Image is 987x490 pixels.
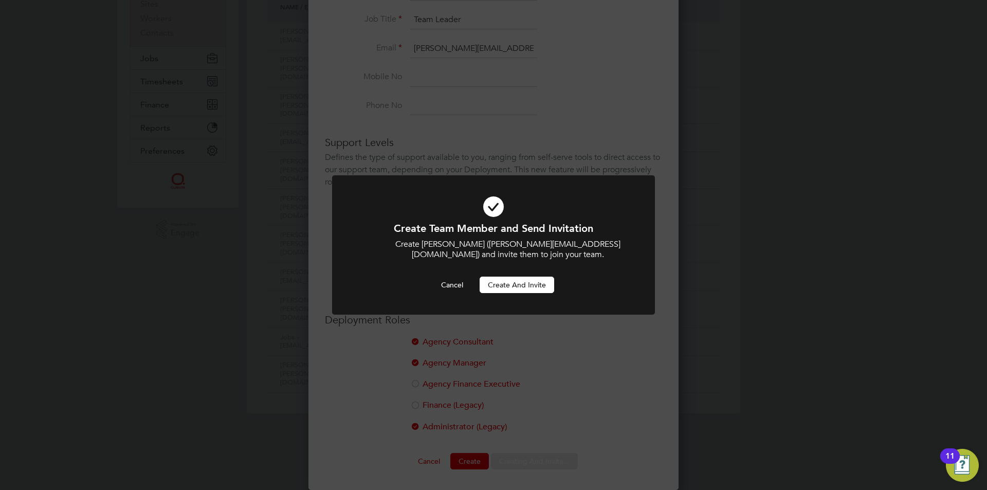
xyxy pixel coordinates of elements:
div: 11 [945,456,955,469]
button: Open Resource Center, 11 new notifications [946,449,979,482]
button: Cancel [433,277,471,293]
h1: Create Team Member and Send Invitation [360,222,627,235]
p: Create [PERSON_NAME] ([PERSON_NAME][EMAIL_ADDRESS][DOMAIN_NAME]) and invite them to join your team. [388,239,627,261]
button: Create and invite [480,277,554,293]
